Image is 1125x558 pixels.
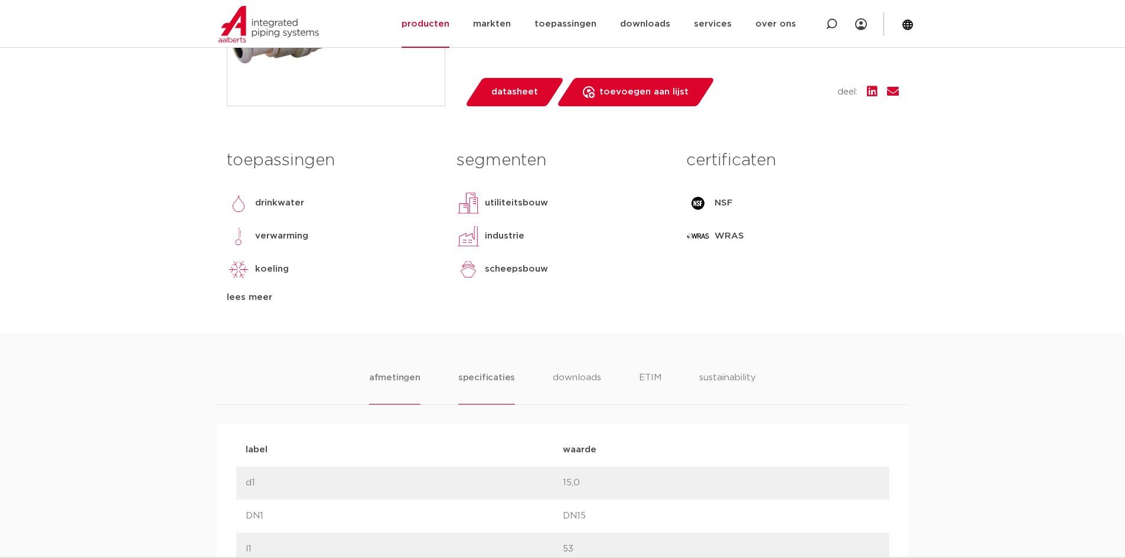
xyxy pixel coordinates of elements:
[246,443,563,457] p: label
[246,476,563,490] p: d1
[563,542,880,556] p: 53
[255,262,289,276] p: koeling
[563,443,880,457] p: waarde
[485,196,548,210] p: utiliteitsbouw
[485,262,548,276] p: scheepsbouw
[553,371,601,404] li: downloads
[464,78,565,106] a: datasheet
[227,149,439,172] h3: toepassingen
[563,509,880,523] p: DN15
[246,509,563,523] p: DN1
[369,371,420,404] li: afmetingen
[599,83,689,102] span: toevoegen aan lijst
[456,257,480,281] img: scheepsbouw
[255,196,304,210] p: drinkwater
[456,149,669,172] h3: segmenten
[699,371,756,404] li: sustainability
[227,257,250,281] img: koeling
[686,191,710,215] img: NSF
[227,191,250,215] img: drinkwater
[491,83,538,102] span: datasheet
[485,229,524,243] p: industrie
[227,224,250,248] img: verwarming
[686,224,710,248] img: WRAS
[715,196,733,210] p: NSF
[227,291,439,305] div: lees meer
[715,229,744,243] p: WRAS
[639,371,661,404] li: ETIM
[563,476,880,490] p: 15,0
[456,224,480,248] img: industrie
[686,149,898,172] h3: certificaten
[458,371,515,404] li: specificaties
[246,542,563,556] p: l1
[255,229,308,243] p: verwarming
[837,85,857,99] span: deel:
[456,191,480,215] img: utiliteitsbouw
